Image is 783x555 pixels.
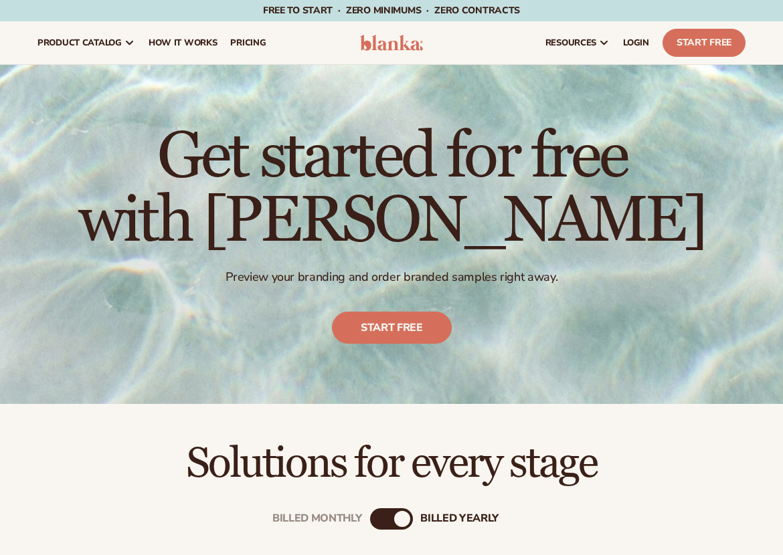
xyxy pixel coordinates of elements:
h1: Get started for free with [PERSON_NAME] [78,125,705,253]
a: Start free [332,312,452,344]
a: Start Free [663,29,746,57]
span: pricing [230,37,266,48]
a: pricing [224,21,272,64]
p: Preview your branding and order branded samples right away. [78,269,705,285]
a: How It Works [142,21,224,64]
a: LOGIN [616,21,656,64]
a: product catalog [31,21,142,64]
span: resources [545,37,596,48]
a: resources [539,21,616,64]
div: billed Yearly [420,512,499,525]
div: Billed Monthly [272,512,362,525]
img: logo [360,35,423,51]
span: How It Works [149,37,217,48]
span: product catalog [37,37,122,48]
span: Free to start · ZERO minimums · ZERO contracts [263,4,520,17]
span: LOGIN [623,37,649,48]
h2: Solutions for every stage [37,441,746,486]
